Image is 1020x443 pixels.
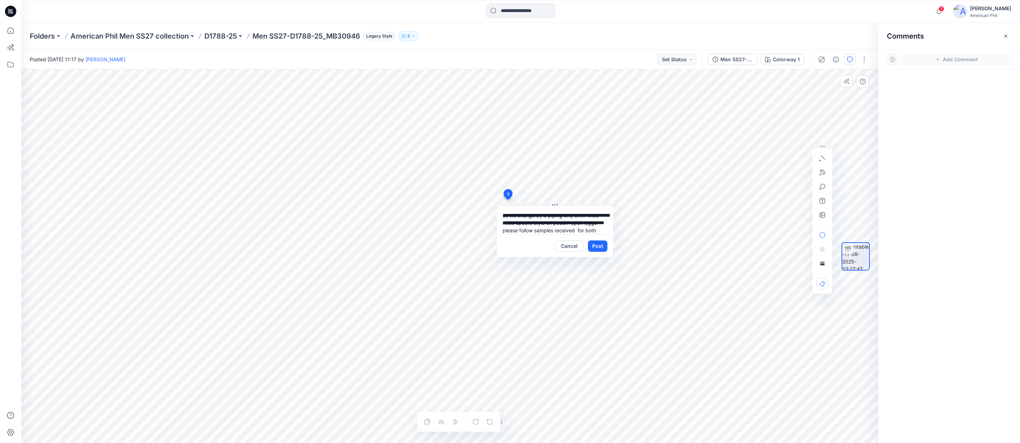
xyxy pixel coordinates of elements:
a: D1788-25 [204,31,237,41]
span: 1 [507,191,509,198]
a: American Phil Men SS27 collection [70,31,189,41]
a: Folders [30,31,55,41]
div: Men SS27-D1788-25_MB30946 [720,56,753,63]
button: Details [830,54,841,65]
p: 5 [407,32,410,40]
button: Colorway 1 [760,54,804,65]
button: Men SS27-D1788-25_MB30946 [708,54,758,65]
a: [PERSON_NAME] [85,56,125,62]
div: Colorway 1 [773,56,800,63]
span: 1 [939,6,944,12]
button: Post [588,240,607,252]
img: avatar [953,4,967,18]
h2: Comments [887,32,924,40]
div: American Phil [970,13,1011,18]
button: Cancel [555,240,584,252]
div: [PERSON_NAME] [970,4,1011,13]
button: Add Comment [901,54,1011,65]
img: turntable-11-08-2025-03:17:47 [842,243,869,270]
button: Legacy Style [360,31,396,41]
span: Posted [DATE] 11:17 by [30,56,125,63]
span: Legacy Style [363,32,396,40]
button: 5 [398,31,419,41]
p: Men SS27-D1788-25_MB30946 [253,31,360,41]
